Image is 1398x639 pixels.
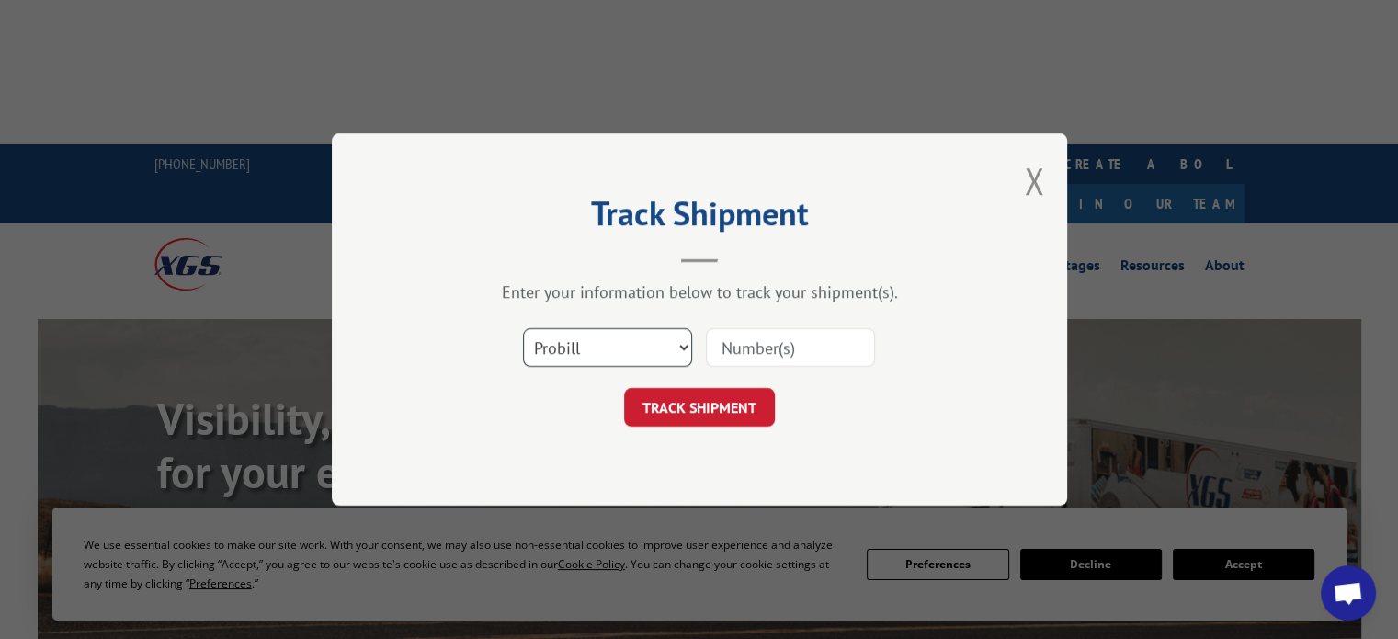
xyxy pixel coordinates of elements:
div: Open chat [1321,565,1376,621]
div: Enter your information below to track your shipment(s). [424,281,975,302]
button: TRACK SHIPMENT [624,388,775,427]
button: Close modal [1024,156,1044,205]
input: Number(s) [706,328,875,367]
h2: Track Shipment [424,200,975,235]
